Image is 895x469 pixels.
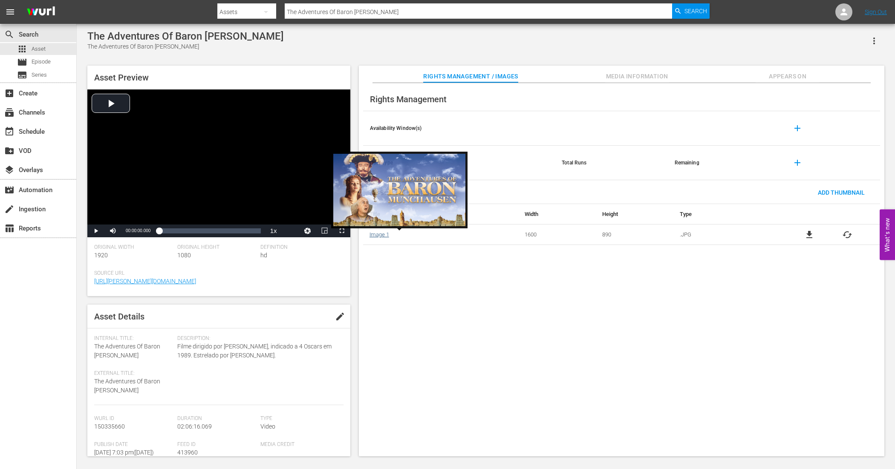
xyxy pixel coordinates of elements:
span: apps [17,44,27,54]
span: Series [32,71,47,79]
button: cached [842,230,852,240]
span: Asset [32,45,46,53]
th: Remaining [668,146,780,180]
span: VOD [4,146,14,156]
span: Filme dirigido por [PERSON_NAME], indicado a 4 Oscars em 1989. Estrelado por [PERSON_NAME]. [177,342,339,360]
span: Create [4,88,14,98]
span: 150335660 [94,423,125,430]
td: 890 [596,224,673,245]
button: Picture-in-Picture [316,224,333,237]
button: Open Feedback Widget [880,209,895,260]
span: Rights Management [370,94,447,104]
span: Feed ID [177,441,256,448]
div: Video Player [87,89,350,237]
span: Original Width [94,244,173,251]
span: add [792,123,803,133]
button: Search [672,3,710,19]
th: Availability Window(s) [363,111,555,146]
span: edit [335,311,345,322]
span: Episode [32,58,51,66]
span: Source Url [94,270,339,277]
span: Definition [260,244,339,251]
span: Add Thumbnail [811,189,872,196]
span: Channels [4,107,14,118]
span: [DATE] 7:03 pm ( [DATE] ) [94,449,154,456]
span: Schedule [4,127,14,137]
button: Playback Rate [265,224,282,237]
span: menu [5,7,15,17]
span: Ingestion [4,204,14,214]
div: The Adventures Of Baron [PERSON_NAME] [87,30,284,42]
th: Total Runs [555,146,667,180]
div: Progress Bar [159,228,260,233]
span: External Title: [94,370,173,377]
button: Add Thumbnail [811,184,872,200]
span: Publish Date [94,441,173,448]
img: ans4CAIJ8jUAAAAAAAAAAAAAAAAAAAAAAAAgQb4GAAAAAAAAAAAAAAAAAAAAAAAAJMjXAAAAAAAAAAAAAAAAAAAAAAAAgAT5G... [20,2,61,22]
th: Width [518,204,596,224]
span: Asset Details [94,311,144,322]
span: 02:06:16.069 [177,423,212,430]
span: Reports [4,223,14,233]
span: Asset Preview [94,72,149,83]
button: Play [87,224,104,237]
a: Image 1 [370,231,389,238]
span: Search [4,29,14,40]
button: edit [330,306,350,327]
th: Type [673,204,777,224]
button: add [787,152,808,173]
td: 1600 [518,224,596,245]
span: 00:00:00.000 [126,228,150,233]
span: Overlays [4,165,14,175]
a: [URL][PERSON_NAME][DOMAIN_NAME] [94,278,196,285]
span: 1920 [94,252,108,259]
span: Rights Management / Images [423,71,518,82]
span: Media Information [605,71,669,82]
a: file_download [804,230,814,240]
span: 413960 [177,449,198,456]
span: Wurl Id [94,415,173,422]
span: Series [17,70,27,80]
th: Height [596,204,673,224]
span: Automation [4,185,14,195]
span: 1080 [177,252,191,259]
span: Media Credit [260,441,339,448]
button: Jump To Time [299,224,316,237]
span: Internal Title: [94,335,173,342]
span: hd [260,252,267,259]
button: Mute [104,224,121,237]
span: Type [260,415,339,422]
td: .JPG [673,224,777,245]
span: The Adventures Of Baron [PERSON_NAME] [94,343,160,359]
div: The Adventures Of Baron [PERSON_NAME] [87,42,284,51]
span: Description: [177,335,339,342]
span: Appears On [756,71,820,82]
a: Sign Out [865,9,887,15]
span: Search [684,3,707,19]
button: add [787,118,808,138]
span: The Adventures Of Baron [PERSON_NAME] [94,378,160,394]
span: Video [260,423,275,430]
button: Fullscreen [333,224,350,237]
th: Rule Type [363,146,555,180]
span: add [792,158,803,168]
span: Original Height [177,244,256,251]
span: Duration [177,415,256,422]
span: Episode [17,57,27,67]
